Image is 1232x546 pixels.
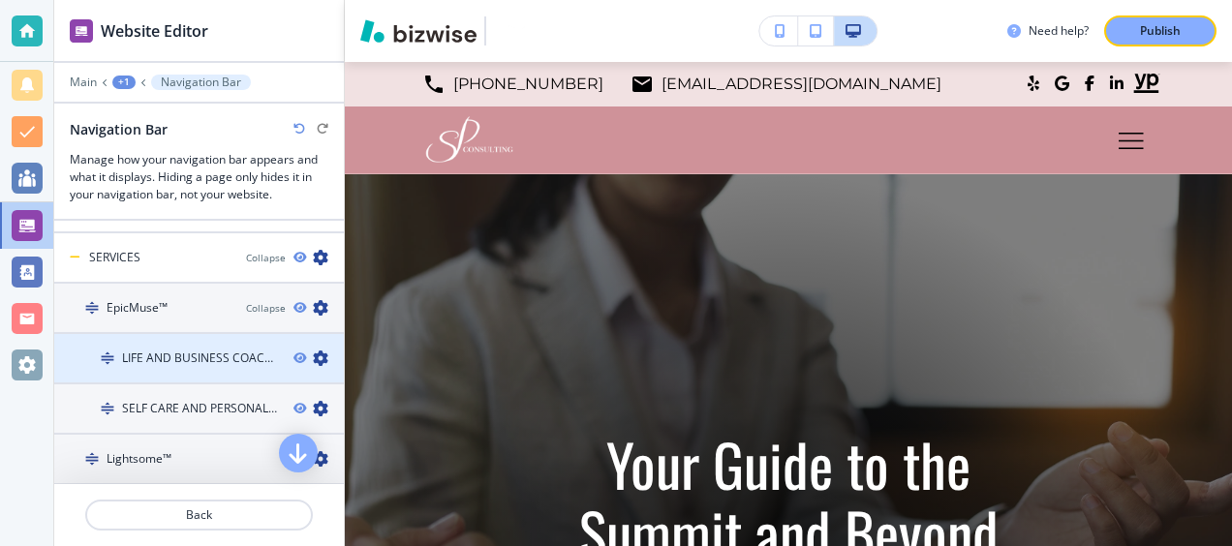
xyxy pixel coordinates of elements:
[1108,117,1155,164] button: Toggle hamburger navigation menu
[151,75,251,90] button: Navigation Bar
[662,70,941,99] p: [EMAIL_ADDRESS][DOMAIN_NAME]
[107,450,171,468] h4: Lightsome™
[101,19,208,43] h2: Website Editor
[54,435,344,485] div: DragLightsome™
[54,334,344,384] div: DragLIFE AND BUSINESS COACHING
[112,76,136,89] button: +1
[122,349,278,367] h4: LIFE AND BUSINESS COACHING
[54,233,344,535] div: SERVICESCollapseDragEpicMuse™CollapseDragLIFE AND BUSINESS COACHINGDragSELF CARE AND PERSONAL GRO...
[54,284,344,435] div: DragEpicMuse™CollapseDragLIFE AND BUSINESS COACHINGDragSELF CARE AND PERSONAL GROWTH GUIDANCE
[1140,22,1181,40] p: Publish
[70,119,168,139] h2: Navigation Bar
[70,151,328,203] h3: Manage how your navigation bar appears and what it displays. Hiding a page only hides it in your ...
[85,452,99,466] img: Drag
[1029,22,1089,40] h3: Need help?
[422,70,603,99] a: [PHONE_NUMBER]
[85,500,313,531] button: Back
[122,400,278,417] h4: SELF CARE AND PERSONAL GROWTH GUIDANCE
[101,402,114,415] img: Drag
[360,19,477,43] img: Bizwise Logo
[494,16,546,45] img: Your Logo
[246,301,286,316] button: Collapse
[631,70,941,99] a: [EMAIL_ADDRESS][DOMAIN_NAME]
[70,19,93,43] img: editor icon
[89,249,140,266] h4: SERVICES
[107,299,168,317] h4: EpicMuse™
[1104,15,1217,46] button: Publish
[54,384,344,435] div: DragSELF CARE AND PERSONAL GROWTH GUIDANCE
[101,351,114,365] img: Drag
[70,76,97,89] button: Main
[85,301,99,315] img: Drag
[453,70,603,99] p: [PHONE_NUMBER]
[422,113,516,166] img: Sumita Pradhan Consulting
[246,251,286,265] button: Collapse
[161,76,241,89] p: Navigation Bar
[87,506,311,524] p: Back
